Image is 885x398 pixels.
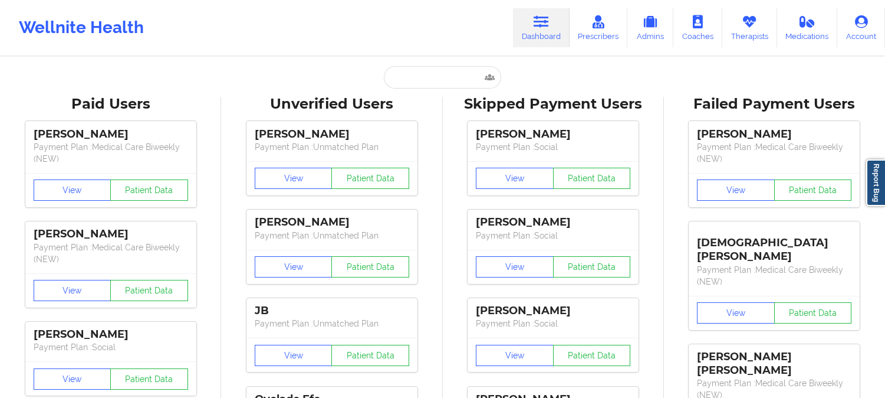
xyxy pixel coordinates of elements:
button: Patient Data [553,168,631,189]
div: [DEMOGRAPHIC_DATA][PERSON_NAME] [697,227,851,263]
p: Payment Plan : Unmatched Plan [255,318,409,330]
a: Medications [777,8,838,47]
a: Prescribers [570,8,628,47]
button: Patient Data [774,302,852,324]
button: Patient Data [331,345,409,366]
div: [PERSON_NAME] [34,128,188,141]
div: Paid Users [8,95,213,113]
div: Unverified Users [229,95,434,113]
div: [PERSON_NAME] [476,216,630,229]
button: Patient Data [331,168,409,189]
button: Patient Data [110,368,188,390]
a: Admins [627,8,673,47]
button: Patient Data [331,256,409,278]
a: Account [837,8,885,47]
a: Therapists [722,8,777,47]
button: View [476,256,554,278]
button: View [255,168,333,189]
a: Coaches [673,8,722,47]
div: [PERSON_NAME] [34,328,188,341]
div: [PERSON_NAME] [476,128,630,141]
p: Payment Plan : Unmatched Plan [255,141,409,153]
p: Payment Plan : Social [34,341,188,353]
button: Patient Data [110,180,188,201]
button: View [34,368,111,390]
a: Dashboard [513,8,570,47]
button: View [697,180,775,201]
p: Payment Plan : Social [476,318,630,330]
div: JB [255,304,409,318]
button: View [255,345,333,366]
button: Patient Data [110,280,188,301]
button: View [476,345,554,366]
div: [PERSON_NAME] [PERSON_NAME] [697,350,851,377]
button: Patient Data [553,345,631,366]
button: View [476,168,554,189]
p: Payment Plan : Medical Care Biweekly (NEW) [34,141,188,165]
p: Payment Plan : Social [476,141,630,153]
button: View [34,180,111,201]
button: View [697,302,775,324]
div: [PERSON_NAME] [697,128,851,141]
p: Payment Plan : Medical Care Biweekly (NEW) [34,242,188,265]
a: Report Bug [866,159,885,206]
p: Payment Plan : Social [476,230,630,242]
div: Skipped Payment Users [451,95,656,113]
div: [PERSON_NAME] [255,216,409,229]
button: View [255,256,333,278]
p: Payment Plan : Unmatched Plan [255,230,409,242]
p: Payment Plan : Medical Care Biweekly (NEW) [697,141,851,165]
button: Patient Data [553,256,631,278]
button: Patient Data [774,180,852,201]
div: [PERSON_NAME] [34,227,188,241]
div: [PERSON_NAME] [255,128,409,141]
button: View [34,280,111,301]
div: Failed Payment Users [672,95,877,113]
div: [PERSON_NAME] [476,304,630,318]
p: Payment Plan : Medical Care Biweekly (NEW) [697,264,851,288]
